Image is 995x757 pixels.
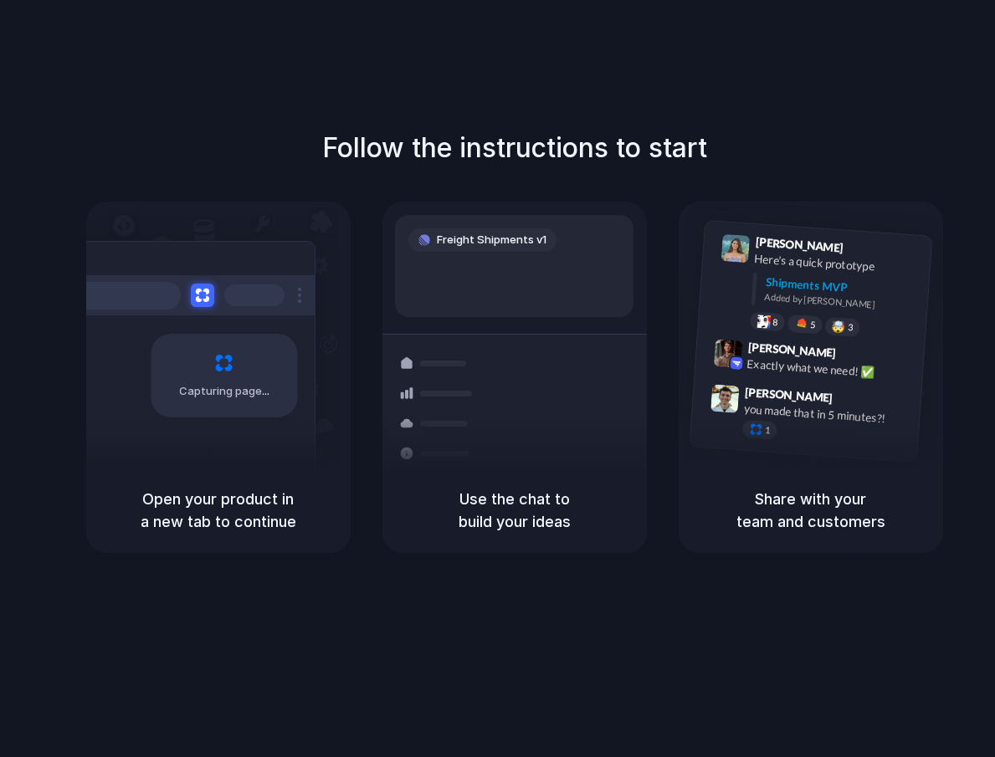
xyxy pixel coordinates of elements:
[746,355,914,384] div: Exactly what we need! ✅
[765,274,920,301] div: Shipments MVP
[848,241,882,261] span: 9:41 AM
[403,488,627,533] h5: Use the chat to build your ideas
[699,488,923,533] h5: Share with your team and customers
[831,320,845,333] div: 🤯
[840,346,874,366] span: 9:42 AM
[744,383,833,407] span: [PERSON_NAME]
[322,128,707,168] h1: Follow the instructions to start
[106,488,331,533] h5: Open your product in a new tab to continue
[772,318,777,327] span: 8
[764,290,918,315] div: Added by [PERSON_NAME]
[179,383,272,400] span: Capturing page
[764,426,770,435] span: 1
[747,338,836,362] span: [PERSON_NAME]
[753,250,921,279] div: Here's a quick prototype
[809,320,815,330] span: 5
[755,233,844,257] span: [PERSON_NAME]
[743,400,910,428] div: you made that in 5 minutes?!
[437,232,546,248] span: Freight Shipments v1
[847,323,853,332] span: 3
[838,391,872,411] span: 9:47 AM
